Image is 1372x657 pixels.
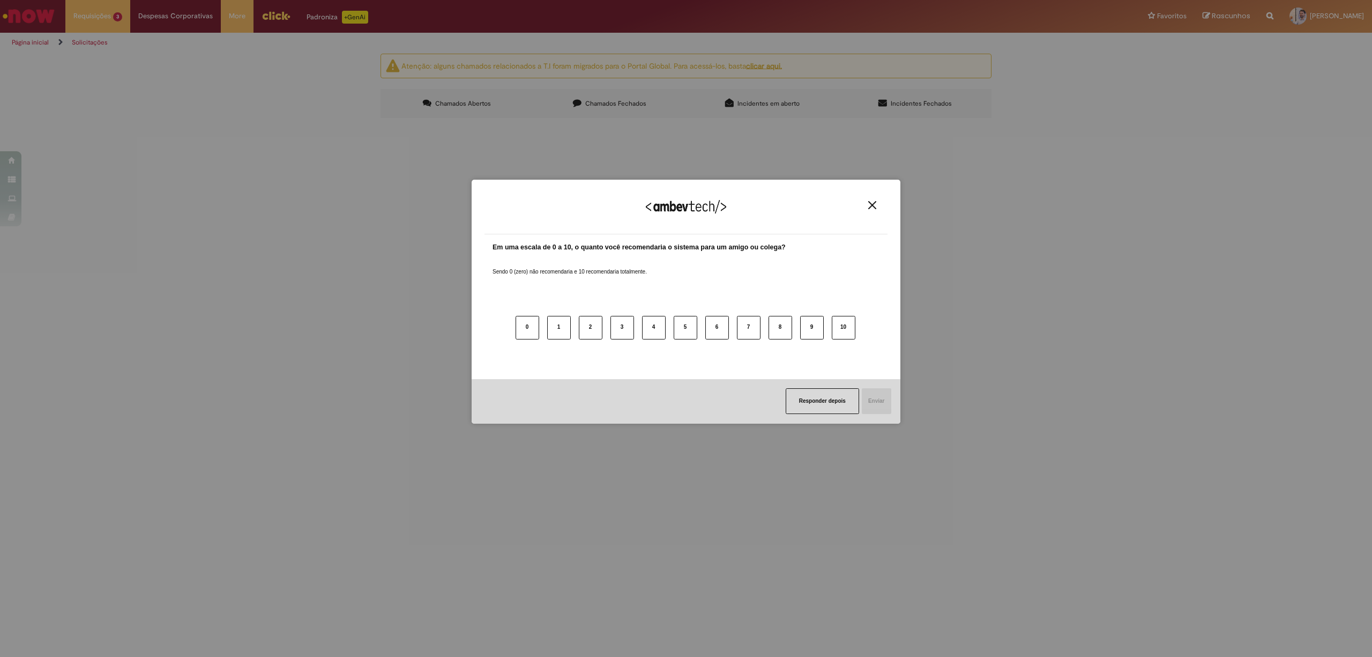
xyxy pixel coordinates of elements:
[610,316,634,339] button: 3
[579,316,602,339] button: 2
[800,316,824,339] button: 9
[769,316,792,339] button: 8
[493,255,647,276] label: Sendo 0 (zero) não recomendaria e 10 recomendaria totalmente.
[493,242,786,253] label: Em uma escala de 0 a 10, o quanto você recomendaria o sistema para um amigo ou colega?
[674,316,697,339] button: 5
[786,388,859,414] button: Responder depois
[832,316,855,339] button: 10
[547,316,571,339] button: 1
[865,201,879,210] button: Close
[868,201,876,209] img: Close
[705,316,729,339] button: 6
[646,200,726,213] img: Logo Ambevtech
[737,316,760,339] button: 7
[516,316,539,339] button: 0
[642,316,666,339] button: 4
